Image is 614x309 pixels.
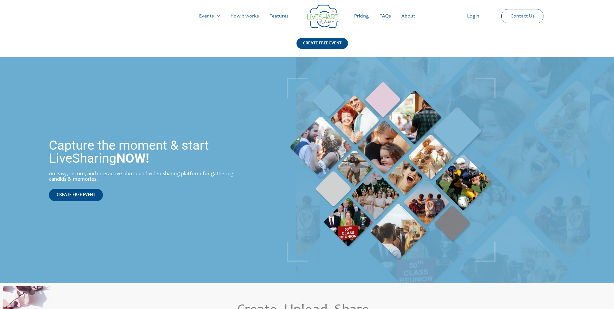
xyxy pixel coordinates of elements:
[374,6,396,27] a: FAQs
[225,6,264,27] a: How it works
[349,6,374,27] a: Pricing
[505,9,540,23] a: Contact Us
[264,6,294,27] a: Features
[296,38,348,49] div: CREATE FREE EVENT
[116,151,149,166] strong: NOW!
[307,5,340,28] img: Group 14 | Live Photo Slideshow for Events | Create Free Events Album for Any Occasion
[49,189,103,201] a: CREATE FREE EVENT
[396,6,420,27] a: About
[194,6,225,27] a: Events
[49,139,245,165] h1: Capture the moment & start LiveSharing
[296,38,348,57] a: CREATE FREE EVENT
[287,78,496,262] img: LiveShare Moment | Live Photo Slideshow for Events | Create Free Events Album for Any Occasion
[11,6,603,27] nav: Site Navigation
[57,193,95,197] span: CREATE FREE EVENT
[462,6,485,27] a: Login
[49,171,245,182] div: An easy, secure, and interactive photo and video sharing platform for gathering candids & memories.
